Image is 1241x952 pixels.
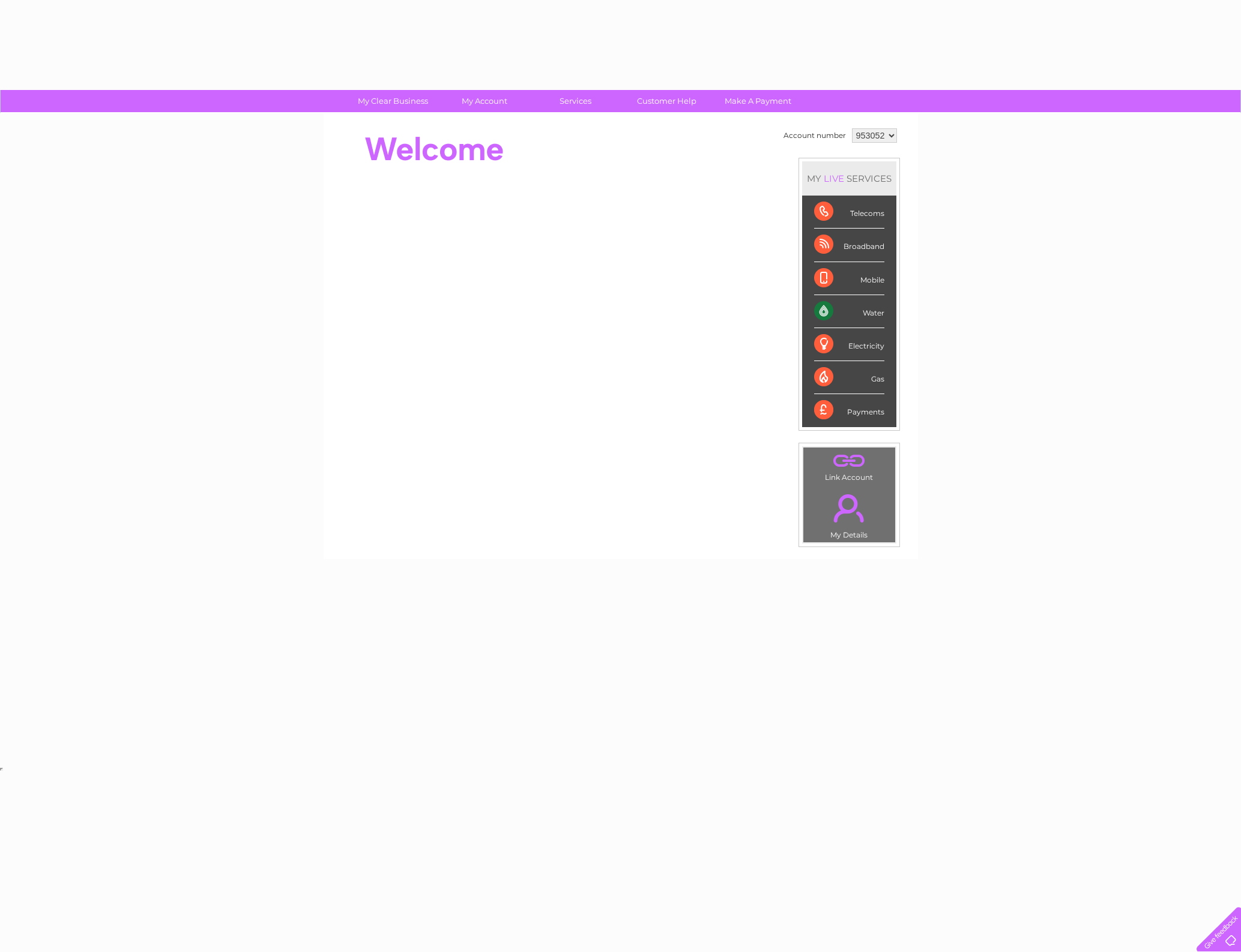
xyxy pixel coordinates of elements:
div: Gas [814,361,884,394]
td: Account number [781,125,849,146]
div: Payments [814,394,884,427]
a: My Clear Business [343,90,442,112]
div: LIVE [821,173,847,184]
a: . [806,451,892,472]
a: Make A Payment [708,90,808,112]
a: . [806,487,892,529]
a: My Account [435,90,534,112]
a: Services [526,90,625,112]
a: Customer Help [617,90,716,112]
div: Broadband [814,229,884,262]
div: Telecoms [814,196,884,229]
div: Electricity [814,328,884,361]
td: Link Account [803,447,896,485]
td: My Details [803,484,896,543]
div: Mobile [814,262,884,295]
div: Water [814,295,884,328]
div: MY SERVICES [802,161,896,196]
